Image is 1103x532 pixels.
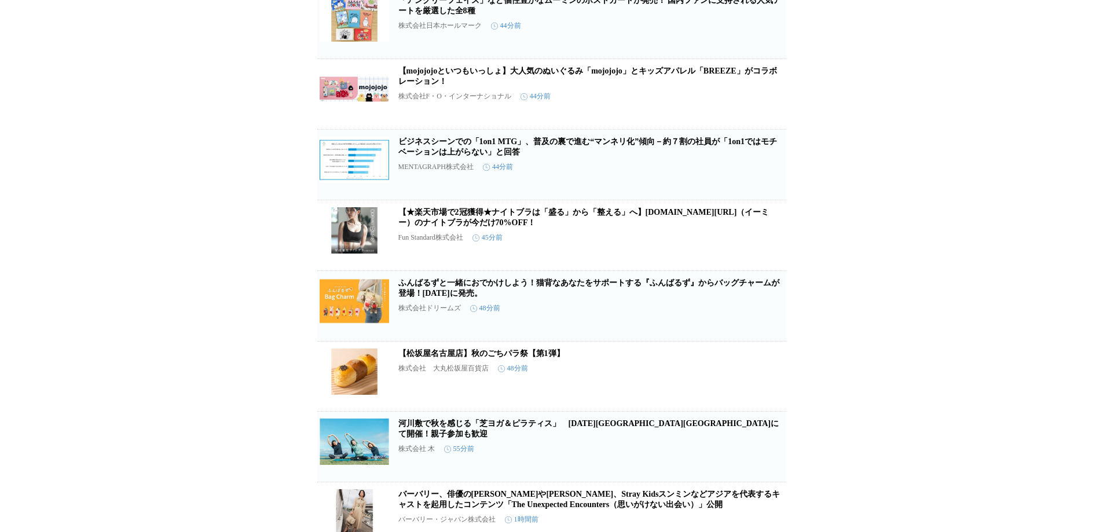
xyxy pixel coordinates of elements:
[320,348,389,395] img: 【松坂屋名古屋店】秋のごちパラ祭【第1弾】
[498,364,528,373] time: 48分前
[398,162,474,172] p: MENTAGRAPH株式会社
[483,162,513,172] time: 44分前
[398,233,463,243] p: Fun Standard株式会社
[398,278,779,298] a: ふんばるずと一緒におでかけしよう！猫背なあなたをサポートする『ふんばるず』からバッグチャームが登場！[DATE]に発売。
[320,419,389,465] img: 河川敷で秋を感じる「芝ヨガ＆ピラティス」 11月2日（日）福岡県中間市にて開催！親子参加も歓迎
[444,444,474,454] time: 55分前
[491,21,521,31] time: 44分前
[398,444,435,454] p: 株式会社 木
[320,137,389,183] img: ビジネスシーンでの「1on1 MTG」、普及の裏で進む“マンネリ化”傾向－約７割の社員が「1on1ではモチベーションは上がらない」と回答
[398,364,489,373] p: 株式会社 大丸松坂屋百貨店
[320,207,389,254] img: 【★楽天市場で2冠獲得★ナイトブラは「盛る」から「整える」へ】メディア掲載多数のE.me（イーミー）のナイトブラが今だけ70%OFF！
[398,349,565,358] a: 【松坂屋名古屋店】秋のごちパラ祭【第1弾】
[505,515,538,524] time: 1時間前
[398,21,482,31] p: 株式会社日本ホールマーク
[398,208,769,227] a: 【★楽天市場で2冠獲得★ナイトブラは「盛る」から「整える」へ】[DOMAIN_NAME][URL]（イーミー）のナイトブラが今だけ70%OFF！
[521,91,551,101] time: 44分前
[398,419,779,438] a: 河川敷で秋を感じる「芝ヨガ＆ピラティス」 [DATE][GEOGRAPHIC_DATA][GEOGRAPHIC_DATA]にて開催！親子参加も歓迎
[398,303,461,313] p: 株式会社ドリームズ
[398,490,780,509] a: バーバリー、俳優の[PERSON_NAME]や[PERSON_NAME]、Stray Kidsスンミンなどアジアを代表するキャストを起用したコンテンツ「The Unexpected Encoun...
[398,515,496,524] p: バーバリー・ジャパン株式会社
[320,66,389,112] img: 【mojojojoといつもいっしょ】大人気のぬいぐるみ「mojojojo」とキッズアパレル「BREEZE」がコラボレーション！
[398,137,778,156] a: ビジネスシーンでの「1on1 MTG」、普及の裏で進む“マンネリ化”傾向－約７割の社員が「1on1ではモチベーションは上がらない」と回答
[398,67,777,86] a: 【mojojojoといつもいっしょ】大人気のぬいぐるみ「mojojojo」とキッズアパレル「BREEZE」がコラボレーション！
[470,303,500,313] time: 48分前
[320,278,389,324] img: ふんばるずと一緒におでかけしよう！猫背なあなたをサポートする『ふんばるず』からバッグチャームが登場！10月24日(金)に発売。
[398,91,511,101] p: 株式会社F・O・インターナショナル
[472,233,503,243] time: 45分前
